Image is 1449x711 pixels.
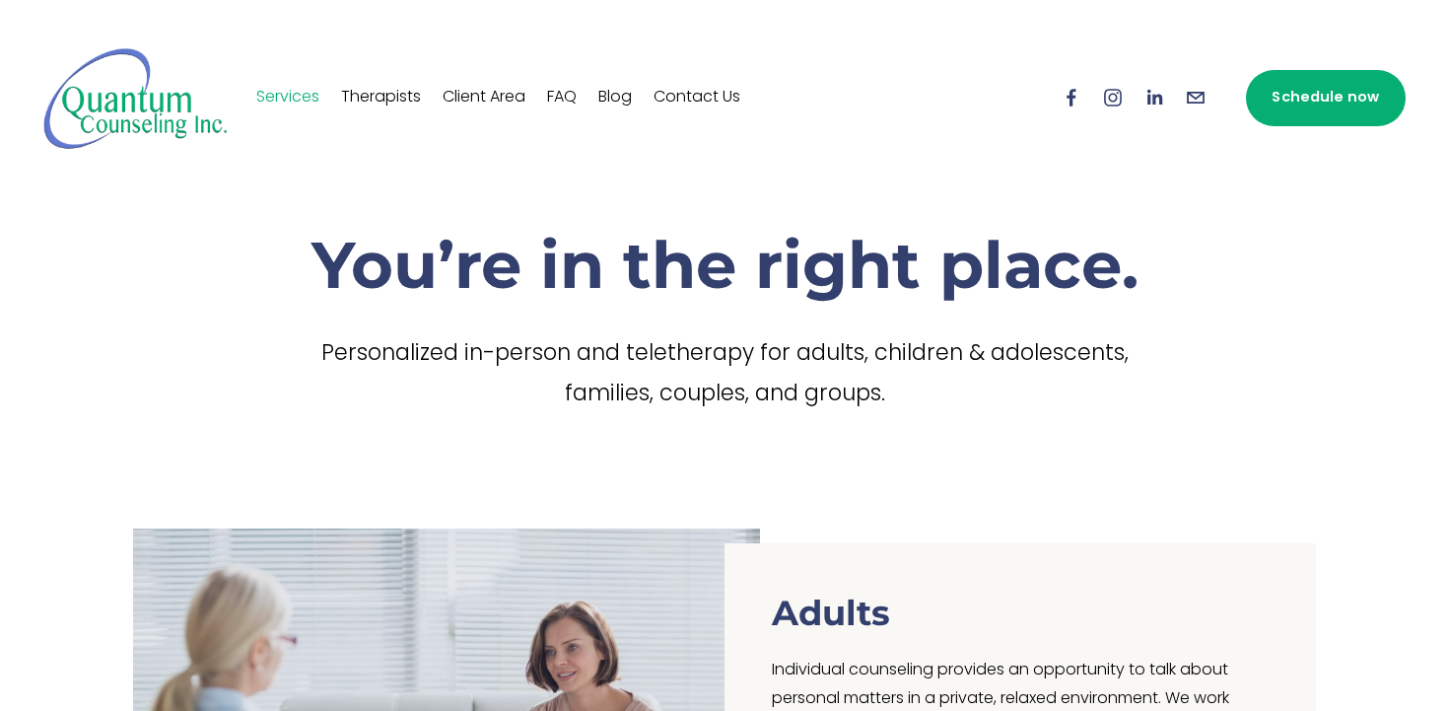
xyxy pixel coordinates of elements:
[1185,87,1207,108] a: info@quantumcounselinginc.com
[1061,87,1082,108] a: Facebook
[443,82,525,113] a: Client Area
[1143,87,1165,108] a: LinkedIn
[598,82,632,113] a: Blog
[281,335,1168,415] p: Personalized in-person and teletherapy for adults, children & adolescents, families, couples, and...
[341,82,421,113] a: Therapists
[1246,70,1406,126] a: Schedule now
[547,82,577,113] a: FAQ
[281,225,1168,304] h1: You’re in the right place.
[1102,87,1124,108] a: Instagram
[772,592,890,634] h3: Adults
[256,82,319,113] a: Services
[43,46,228,150] img: Quantum Counseling Inc. | Change starts here.
[654,82,740,113] a: Contact Us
